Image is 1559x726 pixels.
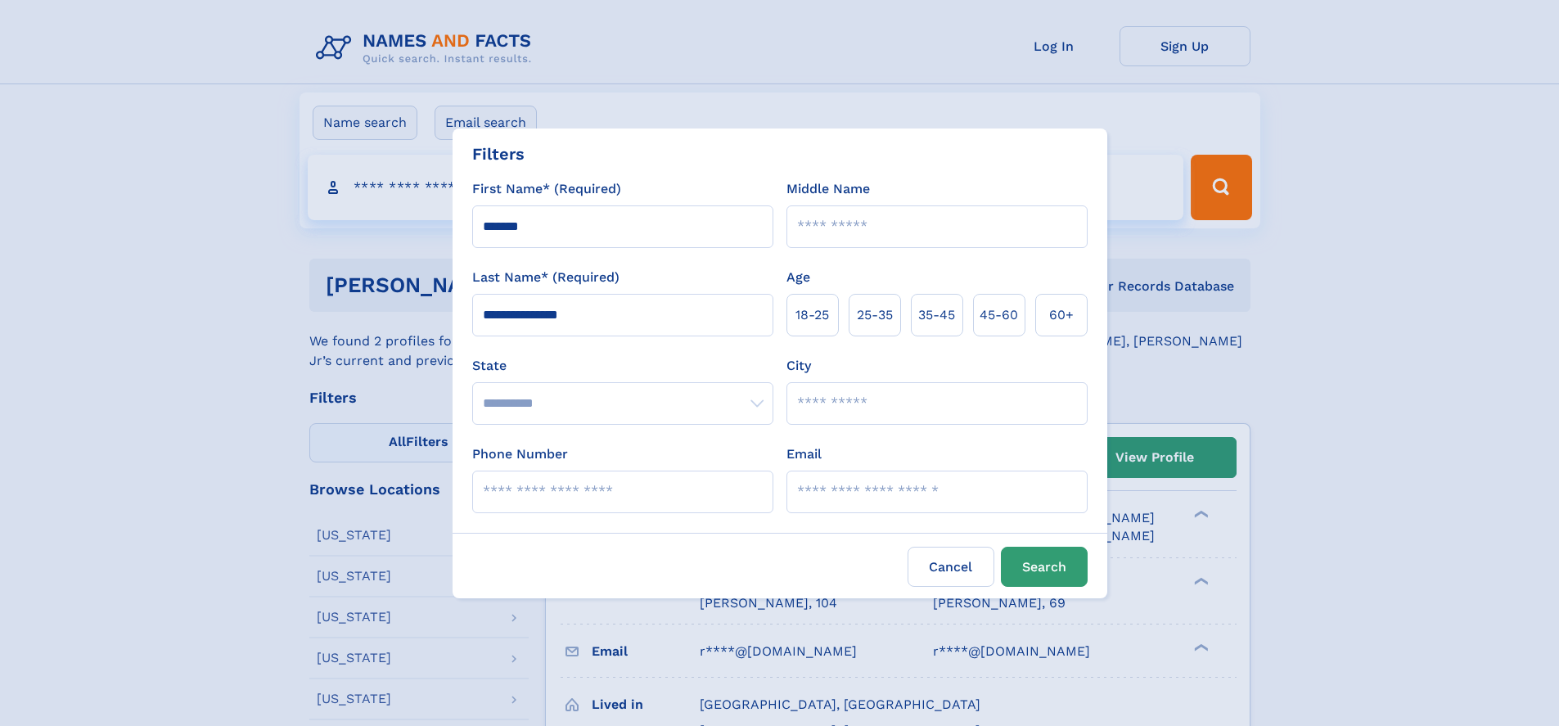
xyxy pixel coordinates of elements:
[786,356,811,376] label: City
[918,305,955,325] span: 35‑45
[786,444,822,464] label: Email
[1049,305,1074,325] span: 60+
[857,305,893,325] span: 25‑35
[795,305,829,325] span: 18‑25
[472,179,621,199] label: First Name* (Required)
[786,268,810,287] label: Age
[472,444,568,464] label: Phone Number
[1001,547,1088,587] button: Search
[472,356,773,376] label: State
[980,305,1018,325] span: 45‑60
[472,268,620,287] label: Last Name* (Required)
[908,547,994,587] label: Cancel
[786,179,870,199] label: Middle Name
[472,142,525,166] div: Filters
